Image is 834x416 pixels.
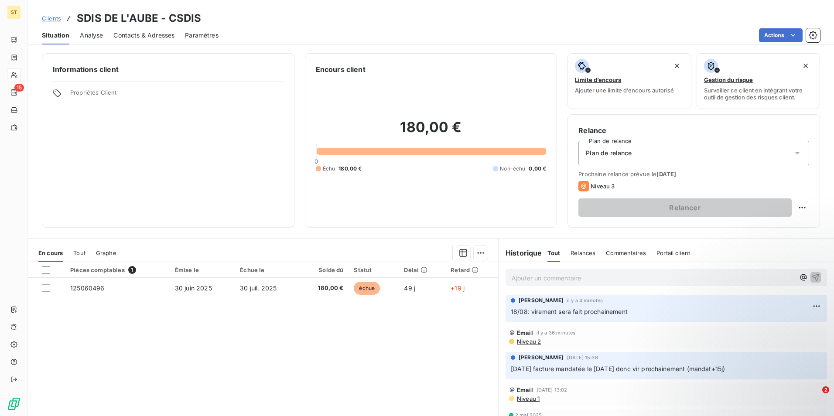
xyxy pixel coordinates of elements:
[575,76,621,83] span: Limite d’encours
[240,284,277,292] span: 30 juil. 2025
[113,31,174,40] span: Contacts & Adresses
[42,31,69,40] span: Situation
[516,395,540,402] span: Niveau 1
[567,355,598,360] span: [DATE] 15:36
[759,28,803,42] button: Actions
[537,330,576,335] span: il y a 36 minutes
[571,249,595,256] span: Relances
[175,284,212,292] span: 30 juin 2025
[7,397,21,411] img: Logo LeanPay
[547,249,561,256] span: Tout
[70,89,284,101] span: Propriétés Client
[73,249,85,256] span: Tout
[354,282,380,295] span: échue
[656,249,690,256] span: Portail client
[404,284,415,292] span: 49 j
[499,248,542,258] h6: Historique
[697,53,820,109] button: Gestion du risqueSurveiller ce client en intégrant votre outil de gestion des risques client.
[42,14,61,23] a: Clients
[517,329,533,336] span: Email
[338,165,362,173] span: 180,00 €
[70,284,104,292] span: 125060496
[511,365,725,372] span: [DATE] facture mandatée le [DATE] donc vir prochainement (mandat+15j)
[578,125,809,136] h6: Relance
[656,170,676,177] span: [DATE]
[606,249,646,256] span: Commentaires
[77,10,201,26] h3: SDIS DE L'AUBE - CSDIS
[185,31,219,40] span: Paramètres
[567,298,603,303] span: il y a 4 minutes
[451,266,493,273] div: Retard
[128,266,136,274] span: 1
[316,64,366,75] h6: Encours client
[175,266,229,273] div: Émise le
[316,119,547,145] h2: 180,00 €
[7,5,21,19] div: ST
[511,308,628,315] span: 18/08: virement sera fait prochainement
[567,53,691,109] button: Limite d’encoursAjouter une limite d’encours autorisé
[578,170,809,177] span: Prochaine relance prévue le
[7,85,21,99] a: 15
[42,15,61,22] span: Clients
[704,87,813,101] span: Surveiller ce client en intégrant votre outil de gestion des risques client.
[517,386,533,393] span: Email
[591,183,615,190] span: Niveau 3
[451,284,465,292] span: +19 j
[516,338,541,345] span: Niveau 2
[519,354,564,361] span: [PERSON_NAME]
[537,387,567,392] span: [DATE] 13:02
[38,249,63,256] span: En cours
[53,64,284,75] h6: Informations client
[578,198,792,217] button: Relancer
[404,266,440,273] div: Délai
[80,31,103,40] span: Analyse
[323,165,335,173] span: Échu
[305,266,344,273] div: Solde dû
[804,386,825,407] iframe: Intercom live chat
[586,149,632,157] span: Plan de relance
[822,386,829,393] span: 2
[354,266,393,273] div: Statut
[519,297,564,304] span: [PERSON_NAME]
[14,84,24,92] span: 15
[500,165,525,173] span: Non-échu
[704,76,753,83] span: Gestion du risque
[96,249,116,256] span: Graphe
[70,266,164,274] div: Pièces comptables
[240,266,294,273] div: Échue le
[305,284,344,293] span: 180,00 €
[575,87,674,94] span: Ajouter une limite d’encours autorisé
[314,158,318,165] span: 0
[529,165,546,173] span: 0,00 €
